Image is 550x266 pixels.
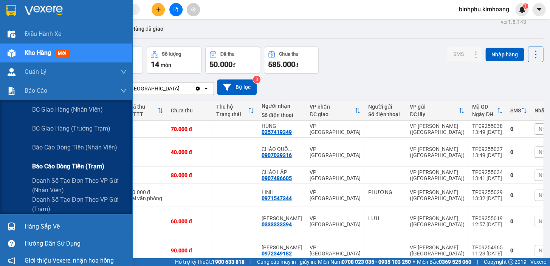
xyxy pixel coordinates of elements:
div: VP [PERSON_NAME] ([GEOGRAPHIC_DATA]) [410,146,465,158]
div: Ngày ĐH [472,111,497,117]
span: | [477,258,478,266]
div: 13:49 [DATE] [472,129,503,135]
div: Thu hộ [216,104,248,110]
div: ANH KHANH [262,215,302,221]
span: down [121,69,127,75]
div: VP [PERSON_NAME] ([GEOGRAPHIC_DATA]) [410,244,465,257]
div: TP09255029 [472,189,503,195]
div: 80.000 đ [171,172,209,178]
div: Hàng sắp về [25,221,127,232]
div: 0 [510,126,527,132]
span: đ [295,62,298,68]
button: Bộ lọc [217,79,257,95]
div: Số điện thoại [262,112,302,118]
img: warehouse-icon [8,68,15,76]
span: 50.000 [209,60,232,69]
div: VP [GEOGRAPHIC_DATA] [121,85,180,92]
th: Toggle SortBy [125,101,167,121]
div: Mã GD [472,104,497,110]
div: 0 [510,172,527,178]
input: Selected VP Bình Phú. [180,85,181,92]
span: Hỗ trợ kỹ thuật: [175,258,245,266]
div: 0357419349 [262,129,292,135]
div: 0907486605 [262,175,292,181]
div: VP [GEOGRAPHIC_DATA] [310,169,361,181]
div: 60.000 đ [171,218,209,224]
div: Người nhận [262,103,302,109]
div: CHÁO LẬP [262,169,302,175]
span: K BAO HƯ [20,49,48,56]
button: SMS [447,47,469,61]
span: Cung cấp máy in - giấy in: [257,258,316,266]
div: Đã thu [220,51,234,57]
div: Hướng dẫn sử dụng [25,238,127,249]
div: TP09255038 [472,123,503,129]
div: 40.000 đ [171,149,209,155]
div: 12:57 [DATE] [472,221,503,227]
button: Chưa thu585.000đ [264,47,319,74]
div: LINH [262,189,302,195]
span: Giới thiệu Vexere, nhận hoa hồng [25,256,114,265]
div: TP09254965 [472,244,503,250]
span: Báo cáo dòng tiền (trạm) [32,162,104,171]
button: plus [152,3,165,16]
div: TP09255034 [472,169,503,175]
span: notification [8,257,15,264]
div: 13:32 [DATE] [472,195,503,201]
div: VP nhận [310,104,355,110]
span: 585.000 [268,60,295,69]
div: 0 [510,218,527,224]
span: 14 [151,60,159,69]
th: Toggle SortBy [468,101,507,121]
div: Số lượng [162,51,181,57]
th: Toggle SortBy [406,101,468,121]
span: Miền Nam [318,258,411,266]
span: VP [PERSON_NAME] ([GEOGRAPHIC_DATA]) [3,25,76,40]
span: ⚪️ [413,260,415,263]
div: TP09255019 [472,215,503,221]
div: ĐC lấy [410,111,459,117]
th: Toggle SortBy [507,101,531,121]
div: TP09255037 [472,146,503,152]
strong: 1900 633 818 [212,259,245,265]
span: 0373963147 - [3,41,61,48]
img: warehouse-icon [8,222,15,230]
span: GIAO: [3,49,48,56]
span: 1 [524,3,527,9]
span: BC giao hàng (nhân viên) [32,105,103,114]
div: VP [PERSON_NAME] ([GEOGRAPHIC_DATA]) [410,215,465,227]
div: Chưa thu [279,51,298,57]
span: caret-down [536,6,542,13]
div: VP [PERSON_NAME] ([GEOGRAPHIC_DATA]) [410,169,465,181]
span: Báo cáo [25,86,47,95]
div: HTTT [129,111,157,117]
span: Kho hàng [25,49,51,56]
div: 90.000 đ [171,247,209,254]
div: 0 [510,192,527,198]
span: Báo cáo dòng tiền (nhân viên) [32,143,117,152]
span: món [161,62,171,68]
div: 70.000 đ [171,126,209,132]
img: warehouse-icon [8,30,15,38]
span: BC giao hàng (trưởng trạm) [32,124,110,133]
span: MẸ [86,15,95,22]
div: VP [GEOGRAPHIC_DATA] [310,215,361,227]
div: 13:49 [DATE] [472,152,503,158]
button: aim [187,3,200,16]
img: logo-vxr [6,5,16,16]
div: VP [GEOGRAPHIC_DATA] [310,244,361,257]
sup: 3 [253,76,260,83]
button: file-add [169,3,183,16]
strong: 0369 525 060 [439,259,471,265]
div: LƯU [368,215,402,221]
div: VP [GEOGRAPHIC_DATA] [310,123,361,135]
th: Toggle SortBy [212,101,258,121]
div: Người gửi [368,104,402,110]
button: caret-down [532,3,545,16]
div: VP [GEOGRAPHIC_DATA] [310,189,361,201]
div: PHƯỢNG [368,189,402,195]
div: 0907039316 [262,152,292,158]
strong: BIÊN NHẬN GỬI HÀNG [25,4,88,11]
div: VP gửi [410,104,459,110]
span: binhphu.kimhoang [453,5,515,14]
